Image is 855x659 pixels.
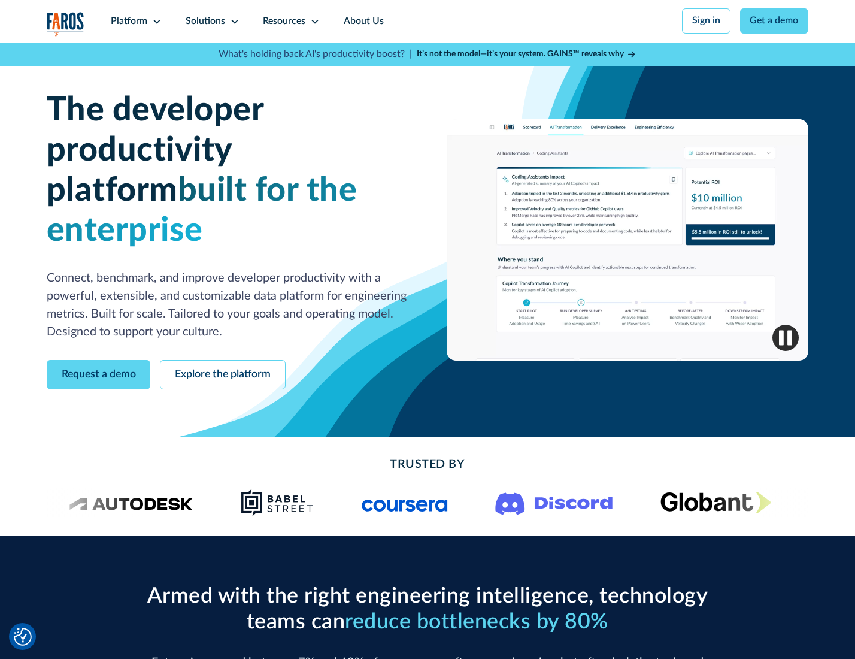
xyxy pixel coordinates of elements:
[263,14,305,29] div: Resources
[417,48,637,61] a: It’s not the model—it’s your system. GAINS™ reveals why
[14,628,32,646] img: Revisit consent button
[345,611,608,633] span: reduce bottlenecks by 80%
[186,14,225,29] div: Solutions
[417,50,624,58] strong: It’s not the model—it’s your system. GAINS™ reveals why
[495,490,613,515] img: Logo of the communication platform Discord.
[47,360,151,389] a: Request a demo
[47,12,85,37] a: home
[682,8,730,34] a: Sign in
[660,491,771,513] img: Globant's logo
[14,628,32,646] button: Cookie Settings
[241,488,314,517] img: Babel Street logo png
[142,456,713,474] h2: Trusted By
[772,325,799,351] img: Pause video
[219,47,412,62] p: What's holding back AI's productivity boost? |
[740,8,809,34] a: Get a demo
[111,14,147,29] div: Platform
[47,270,409,341] p: Connect, benchmark, and improve developer productivity with a powerful, extensible, and customiza...
[69,494,193,510] img: Logo of the design software company Autodesk.
[47,90,409,250] h1: The developer productivity platform
[160,360,286,389] a: Explore the platform
[47,174,357,247] span: built for the enterprise
[362,493,448,512] img: Logo of the online learning platform Coursera.
[47,12,85,37] img: Logo of the analytics and reporting company Faros.
[142,584,713,635] h2: Armed with the right engineering intelligence, technology teams can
